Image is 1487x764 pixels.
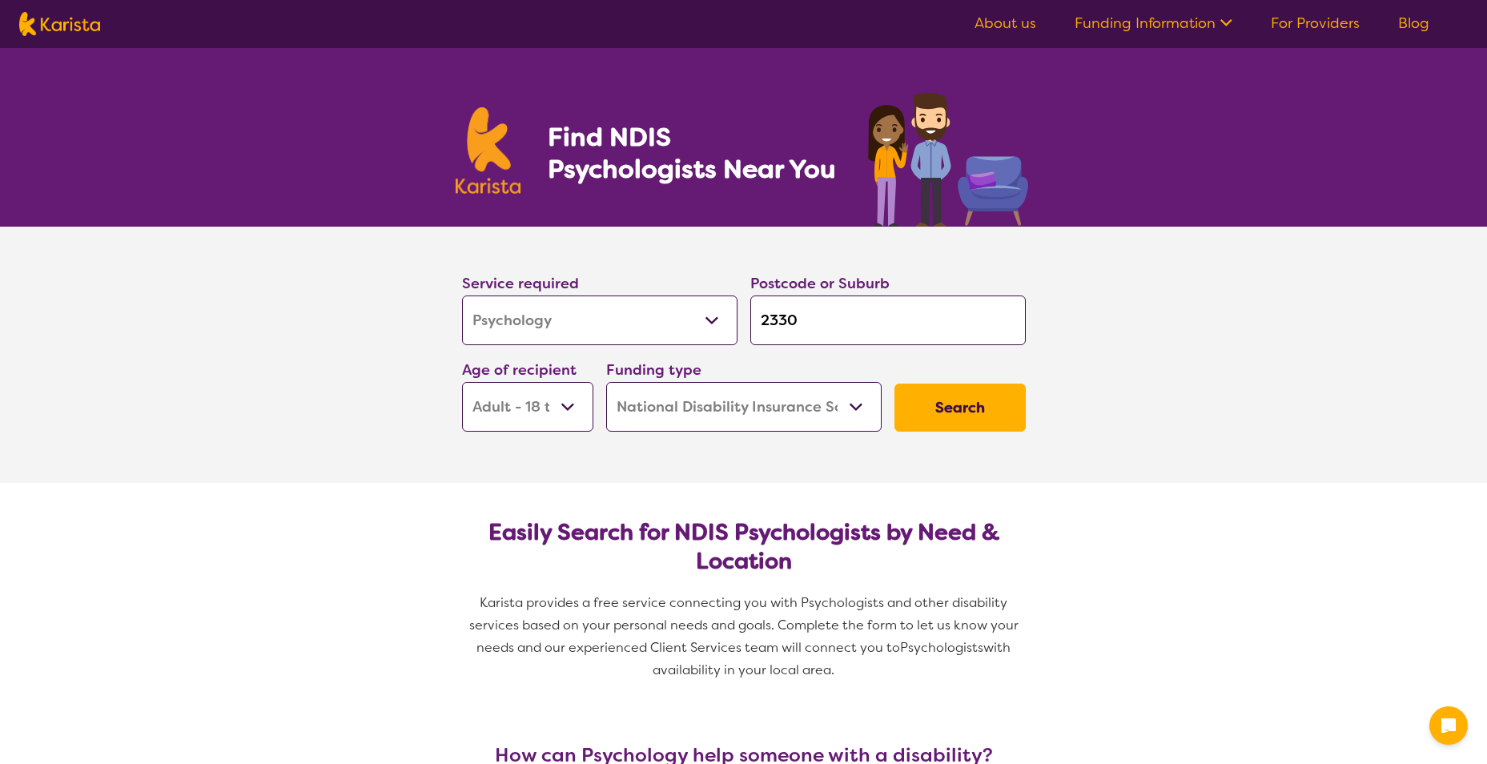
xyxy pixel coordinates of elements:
label: Postcode or Suburb [750,274,890,293]
input: Type [750,296,1026,345]
a: For Providers [1271,14,1360,33]
label: Service required [462,274,579,293]
button: Search [894,384,1026,432]
span: Karista provides a free service connecting you with Psychologists and other disability services b... [469,594,1022,656]
img: Karista logo [456,107,521,194]
span: Psychologists [900,639,983,656]
a: Funding Information [1075,14,1232,33]
img: Karista logo [19,12,100,36]
h1: Find NDIS Psychologists Near You [548,121,844,185]
h2: Easily Search for NDIS Psychologists by Need & Location [475,518,1013,576]
label: Funding type [606,360,701,380]
label: Age of recipient [462,360,577,380]
a: Blog [1398,14,1429,33]
a: About us [975,14,1036,33]
img: psychology [862,86,1032,227]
